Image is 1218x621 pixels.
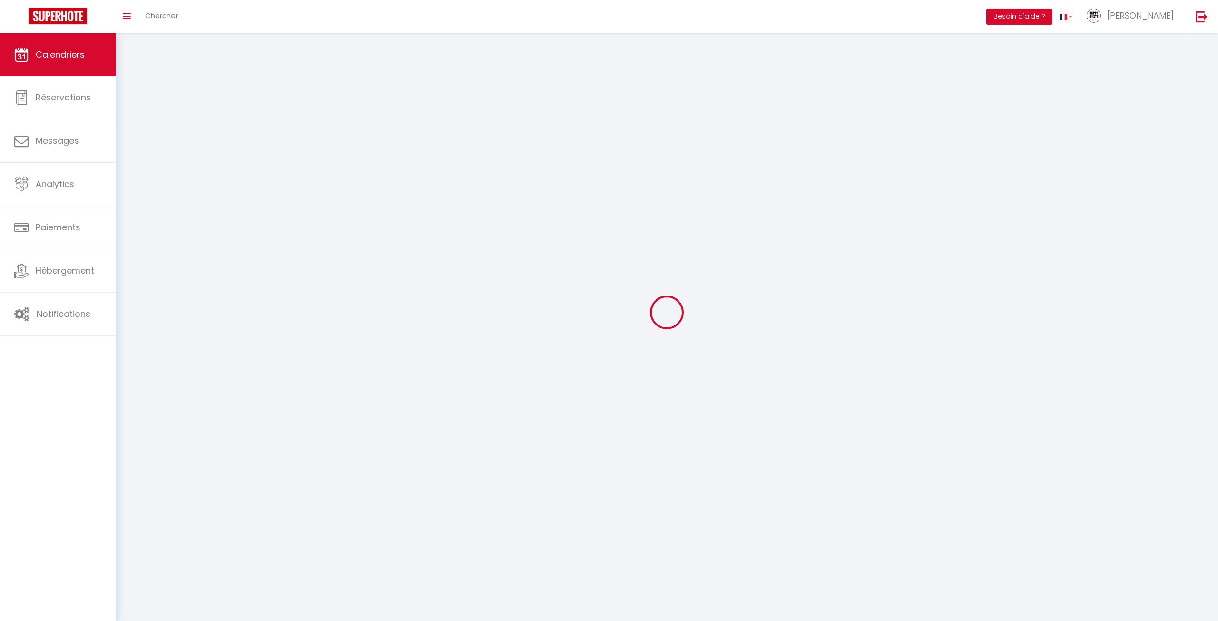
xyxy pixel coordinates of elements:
[145,10,178,20] span: Chercher
[1196,10,1208,22] img: logout
[36,135,79,147] span: Messages
[36,49,85,60] span: Calendriers
[986,9,1052,25] button: Besoin d'aide ?
[36,265,94,276] span: Hébergement
[36,221,80,233] span: Paiements
[29,8,87,24] img: Super Booking
[1107,10,1174,21] span: [PERSON_NAME]
[36,178,74,190] span: Analytics
[1087,9,1101,23] img: ...
[37,308,90,320] span: Notifications
[36,91,91,103] span: Réservations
